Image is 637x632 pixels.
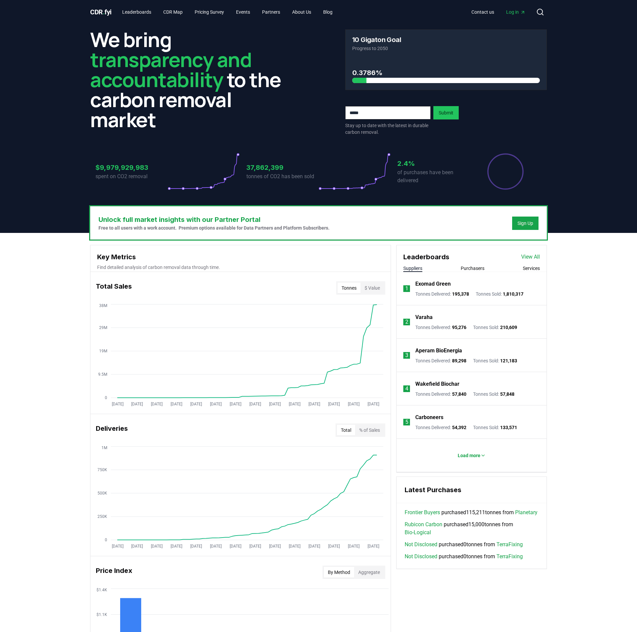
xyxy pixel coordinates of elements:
span: 95,276 [452,325,466,330]
tspan: [DATE] [368,402,379,406]
tspan: [DATE] [131,402,143,406]
p: Tonnes Delivered : [415,357,466,364]
a: CDR.fyi [90,7,112,17]
a: Varaha [415,313,433,321]
a: Wakefield Biochar [415,380,459,388]
p: 4 [405,385,408,393]
a: Not Disclosed [405,553,437,561]
p: 1 [405,285,408,293]
p: Tonnes Sold : [476,291,523,297]
span: 54,392 [452,425,466,430]
a: Aperam BioEnergia [415,347,462,355]
span: Log in [506,9,525,15]
a: Events [231,6,255,18]
p: Find detailed analysis of carbon removal data through time. [97,264,384,271]
a: Planetary [515,509,538,517]
button: Sign Up [512,217,539,230]
button: Submit [433,106,459,119]
span: purchased 15,000 tonnes from [405,521,539,537]
p: Load more [458,452,480,459]
tspan: [DATE] [210,402,222,406]
a: Exomad Green [415,280,451,288]
h3: Key Metrics [97,252,384,262]
p: 5 [405,418,408,426]
p: Progress to 2050 [352,45,540,52]
p: Tonnes Delivered : [415,424,466,431]
span: 1,810,317 [503,291,523,297]
tspan: [DATE] [190,402,202,406]
tspan: [DATE] [348,402,360,406]
p: Tonnes Sold : [473,391,514,397]
p: Tonnes Sold : [473,324,517,331]
tspan: [DATE] [230,402,241,406]
a: Pricing Survey [189,6,229,18]
tspan: [DATE] [151,402,163,406]
a: About Us [287,6,316,18]
a: Bio-Logical [405,529,431,537]
tspan: [DATE] [308,402,320,406]
tspan: [DATE] [269,402,281,406]
button: Load more [452,449,491,462]
h3: Latest Purchases [405,485,539,495]
tspan: [DATE] [249,402,261,406]
tspan: 19M [99,349,107,353]
span: purchased 0 tonnes from [405,553,523,561]
p: 2 [405,318,408,326]
tspan: [DATE] [348,544,360,549]
tspan: 29M [99,325,107,330]
p: Tonnes Delivered : [415,391,466,397]
button: Purchasers [461,265,484,272]
tspan: 0 [105,538,107,542]
button: Services [523,265,540,272]
tspan: $1.1K [96,612,107,617]
a: TerraFixing [496,553,523,561]
tspan: [DATE] [328,544,340,549]
button: Tonnes [338,283,361,293]
tspan: [DATE] [289,544,300,549]
p: Stay up to date with the latest in durable carbon removal. [345,122,431,135]
a: View All [521,253,540,261]
h3: Deliveries [96,423,128,437]
a: Sign Up [517,220,533,227]
tspan: [DATE] [249,544,261,549]
tspan: [DATE] [171,544,182,549]
tspan: 500K [97,491,107,496]
span: purchased 115,211 tonnes from [405,509,538,517]
h3: $9,979,929,983 [95,163,168,173]
a: Frontier Buyers [405,509,440,517]
tspan: 0 [105,395,107,400]
h3: 0.3786% [352,68,540,78]
tspan: [DATE] [368,544,379,549]
h3: 37,862,399 [246,163,318,173]
p: Tonnes Delivered : [415,324,466,331]
p: 3 [405,351,408,359]
tspan: [DATE] [171,402,182,406]
nav: Main [466,6,531,18]
span: transparency and accountability [90,46,251,93]
h2: We bring to the carbon removal market [90,29,292,129]
a: CDR Map [158,6,188,18]
tspan: [DATE] [190,544,202,549]
p: Tonnes Sold : [473,357,517,364]
button: $ Value [361,283,384,293]
h3: Price Index [96,566,132,579]
p: Tonnes Sold : [473,424,517,431]
tspan: [DATE] [328,402,340,406]
a: Carboneers [415,413,443,421]
tspan: [DATE] [289,402,300,406]
tspan: [DATE] [230,544,241,549]
h3: Unlock full market insights with our Partner Portal [98,215,330,225]
p: Tonnes Delivered : [415,291,469,297]
a: Not Disclosed [405,541,437,549]
span: 195,378 [452,291,469,297]
p: of purchases have been delivered [397,169,469,185]
div: Percentage of sales delivered [487,153,524,190]
span: 89,298 [452,358,466,363]
tspan: [DATE] [308,544,320,549]
a: TerraFixing [496,541,523,549]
